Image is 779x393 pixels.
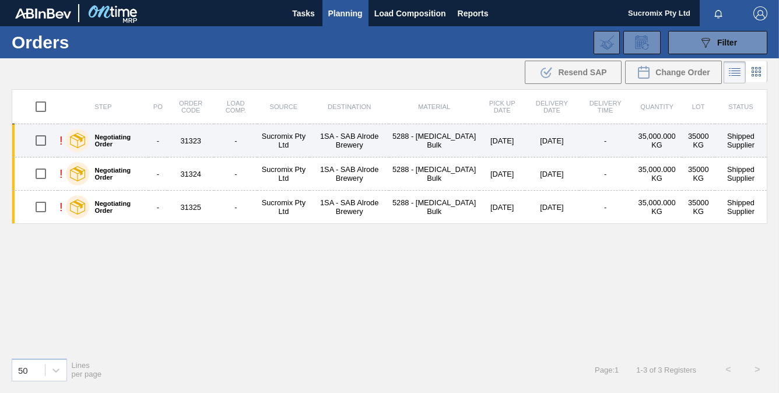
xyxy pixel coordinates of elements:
[714,355,743,384] button: <
[479,124,525,157] td: [DATE]
[389,157,480,191] td: 5288 - [MEDICAL_DATA] Bulk
[682,124,715,157] td: 35000 KG
[743,355,772,384] button: >
[632,191,682,224] td: 35,000.000 KG
[214,157,257,191] td: -
[72,361,102,378] span: Lines per page
[59,167,63,181] div: !
[167,157,214,191] td: 31324
[717,38,737,47] span: Filter
[746,61,767,83] div: Card Vision
[715,191,767,224] td: Shipped Supplier
[692,103,705,110] span: Lot
[579,157,632,191] td: -
[525,157,579,191] td: [DATE]
[389,191,480,224] td: 5288 - [MEDICAL_DATA] Bulk
[655,68,710,77] span: Change Order
[12,157,767,191] a: !Negotiating Order-31324-Sucromix Pty Ltd1SA - SAB Alrode Brewery5288 - [MEDICAL_DATA] Bulk[DATE]...
[632,124,682,157] td: 35,000.000 KG
[668,31,767,54] button: Filter
[715,157,767,191] td: Shipped Supplier
[89,200,144,214] label: Negotiating Order
[700,5,737,22] button: Notifications
[595,366,619,374] span: Page : 1
[632,157,682,191] td: 35,000.000 KG
[525,191,579,224] td: [DATE]
[12,191,767,224] a: !Negotiating Order-31325-Sucromix Pty Ltd1SA - SAB Alrode Brewery5288 - [MEDICAL_DATA] Bulk[DATE]...
[59,134,63,148] div: !
[291,6,317,20] span: Tasks
[728,103,753,110] span: Status
[149,124,167,157] td: -
[89,134,144,148] label: Negotiating Order
[226,100,246,114] span: Load Comp.
[257,191,310,224] td: Sucromix Pty Ltd
[479,157,525,191] td: [DATE]
[214,191,257,224] td: -
[418,103,450,110] span: Material
[458,6,489,20] span: Reports
[328,6,363,20] span: Planning
[389,124,480,157] td: 5288 - [MEDICAL_DATA] Bulk
[636,366,696,374] span: 1 - 3 of 3 Registers
[623,31,661,54] div: Order Review Request
[149,157,167,191] td: -
[753,6,767,20] img: Logout
[310,157,388,191] td: 1SA - SAB Alrode Brewery
[257,124,310,157] td: Sucromix Pty Ltd
[479,191,525,224] td: [DATE]
[214,124,257,157] td: -
[489,100,515,114] span: Pick up Date
[525,61,622,84] div: Resend SAP
[18,365,28,375] div: 50
[589,100,622,114] span: Delivery Time
[625,61,722,84] div: Change Order
[682,157,715,191] td: 35000 KG
[167,124,214,157] td: 31323
[594,31,620,54] div: Import Order Negotiation
[724,61,746,83] div: List Vision
[149,191,167,224] td: -
[12,36,174,49] h1: Orders
[89,167,144,181] label: Negotiating Order
[15,8,71,19] img: TNhmsLtSVTkK8tSr43FrP2fwEKptu5GPRR3wAAAABJRU5ErkJggg==
[715,124,767,157] td: Shipped Supplier
[257,157,310,191] td: Sucromix Pty Ltd
[640,103,673,110] span: Quantity
[328,103,371,110] span: Destination
[558,68,606,77] span: Resend SAP
[12,124,767,157] a: !Negotiating Order-31323-Sucromix Pty Ltd1SA - SAB Alrode Brewery5288 - [MEDICAL_DATA] Bulk[DATE]...
[579,191,632,224] td: -
[167,191,214,224] td: 31325
[179,100,202,114] span: Order Code
[536,100,568,114] span: Delivery Date
[310,124,388,157] td: 1SA - SAB Alrode Brewery
[153,103,163,110] span: PO
[59,201,63,214] div: !
[374,6,446,20] span: Load Composition
[94,103,111,110] span: Step
[682,191,715,224] td: 35000 KG
[525,124,579,157] td: [DATE]
[269,103,297,110] span: Source
[579,124,632,157] td: -
[310,191,388,224] td: 1SA - SAB Alrode Brewery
